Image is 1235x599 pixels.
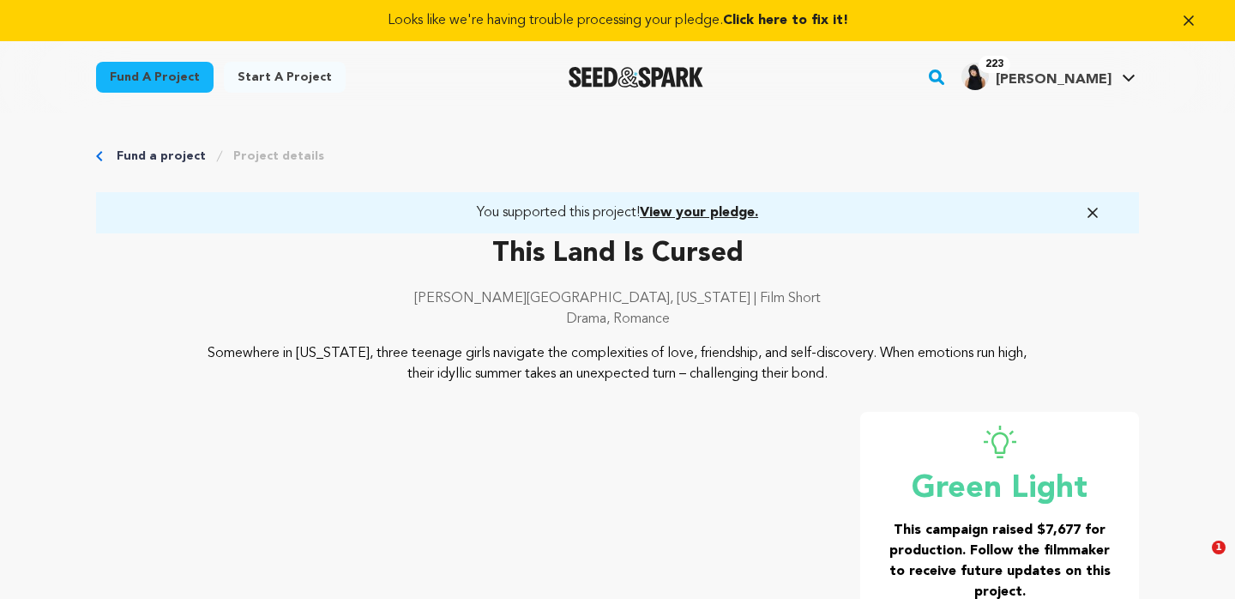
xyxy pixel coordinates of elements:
span: 1 [1212,541,1226,554]
span: Jillian S.'s Profile [958,59,1139,95]
p: [PERSON_NAME][GEOGRAPHIC_DATA], [US_STATE] | Film Short [96,288,1139,309]
a: Seed&Spark Homepage [569,67,703,88]
p: Green Light [881,472,1118,506]
a: Start a project [224,62,346,93]
a: Project details [233,148,324,165]
iframe: Intercom live chat [1177,541,1218,582]
a: Fund a project [117,148,206,165]
a: Jillian S.'s Profile [958,59,1139,90]
span: View your pledge. [640,206,758,220]
a: You supported this project!View your pledge. [117,203,1118,223]
span: 223 [979,56,1010,73]
p: Drama, Romance [96,309,1139,330]
a: Looks like we're having trouble processing your pledge.Click here to fix it! [21,10,1214,31]
img: a95d32bff5ddd02d.jpg [961,63,989,90]
span: Click here to fix it! [723,14,848,27]
a: Fund a project [96,62,214,93]
div: Jillian S.'s Profile [961,63,1111,90]
img: Seed&Spark Logo Dark Mode [569,67,703,88]
span: [PERSON_NAME] [996,73,1111,87]
p: This Land Is Cursed [96,233,1139,275]
p: Somewhere in [US_STATE], three teenage girls navigate the complexities of love, friendship, and s... [201,343,1035,384]
div: Breadcrumb [96,148,1139,165]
